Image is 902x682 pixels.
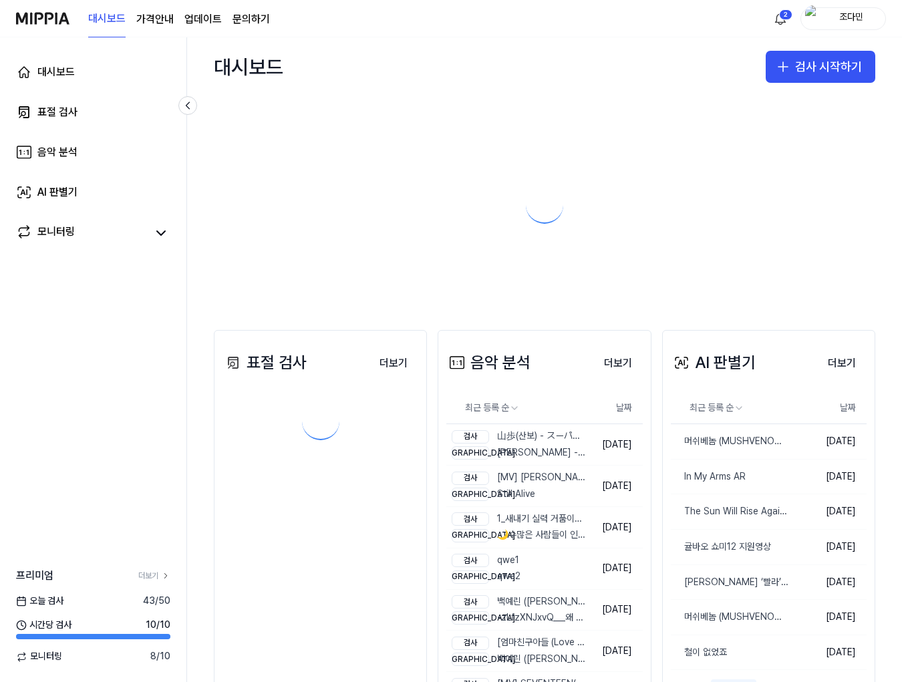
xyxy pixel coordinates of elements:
div: [PERSON_NAME] - [PERSON_NAME]이 불어오는 곳 [가사⧸Lyrics] [452,446,588,460]
img: profile [805,5,821,32]
button: 가격안내 [136,11,174,27]
button: 더보기 [593,350,643,377]
div: 머쉬베놈 (MUSHVENOM) - 돌림판 (feat. 신빠람 이박사) Official MV [671,611,789,624]
a: In My Arms AR [671,460,789,494]
div: [DEMOGRAPHIC_DATA] [452,570,489,584]
button: 검사 시작하기 [766,51,875,83]
td: [DATE] [789,494,867,530]
a: 검사[MV] [PERSON_NAME] - 결혼 행진곡 ｜ [DF FILM] [PERSON_NAME]([PERSON_NAME])[DEMOGRAPHIC_DATA]Still Alive [446,466,591,506]
button: 알림2 [770,8,791,29]
div: 🌙수많은 사람들이 인생곡으로 뽑은 노래 ： Toploader - Dancing in the [452,528,588,542]
span: 프리미엄 [16,568,53,584]
span: 10 / 10 [146,619,170,632]
div: 철이 없었죠 [671,646,727,659]
div: 검사 [452,472,489,485]
a: 모니터링 [16,224,146,242]
span: 시간당 검사 [16,619,71,632]
button: 더보기 [369,350,418,377]
div: 귤바오 쇼미12 지원영상 [671,540,771,554]
td: [DATE] [591,424,643,466]
div: [DEMOGRAPHIC_DATA] [452,488,489,501]
div: qwe1 [452,554,520,567]
td: [DATE] [789,600,867,635]
a: 머쉬베놈 (MUSHVENOM) - 돌림판 (feat. 신빠람 이박사) Official MV [671,600,789,635]
div: [DEMOGRAPHIC_DATA] [452,611,489,625]
td: [DATE] [591,631,643,672]
button: profile조다민 [800,7,886,30]
div: 검사 [452,430,489,444]
div: [MV] [PERSON_NAME] - 결혼 행진곡 ｜ [DF FILM] [PERSON_NAME]([PERSON_NAME]) [452,471,588,484]
a: 검사qwe1[DEMOGRAPHIC_DATA]qwe2 [446,548,591,589]
div: 대시보드 [214,51,283,83]
div: Still Alive [452,488,588,501]
a: 업데이트 [184,11,222,27]
div: 검사 [452,595,489,609]
div: 2 [779,9,792,20]
div: 대시보드 [37,64,75,80]
a: 대시보드 [8,56,178,88]
img: 알림 [772,11,788,27]
a: AI 판별기 [8,176,178,208]
div: AI 판별기 [671,350,756,375]
div: 조다민 [825,11,877,25]
td: [DATE] [789,459,867,494]
a: 머쉬베놈 (MUSHVENOM) - 돌림판 (feat. 신빠람 이박사) Official MV [671,424,789,459]
div: [엄마친구아들 (Love Next Door) OST Part 2] [PERSON_NAME] (HA SUNG WOON) - What are we MV [452,636,588,649]
a: 검사백예린 ([PERSON_NAME]) - '0310' (Official Lyric Video)[DEMOGRAPHIC_DATA]-zLfzXNJxvQ___왜 그렇게 축 처져있는... [446,590,591,631]
div: 검사 [452,554,489,567]
button: 더보기 [817,350,867,377]
div: 백예린 ([PERSON_NAME]) - '0310' (Official Lyric Video) [452,653,588,666]
td: [DATE] [789,424,867,460]
a: 더보기 [593,349,643,377]
a: 검사山歩(산보) - スーパー登山部(슈퍼등산부)[DEMOGRAPHIC_DATA][PERSON_NAME] - [PERSON_NAME]이 불어오는 곳 [가사⧸Lyrics] [446,424,591,465]
th: 날짜 [789,392,867,424]
div: 음악 분석 [37,144,78,160]
div: -zLfzXNJxvQ___왜 그렇게 축 처져있는건데？🔴 Black Gryph0n & Baasik - DAISIES 가사해석⧸팝송추천 [452,611,588,625]
a: 더보기 [817,349,867,377]
div: 山歩(산보) - スーパー登山部(슈퍼등산부) [452,430,588,443]
a: 더보기 [369,349,418,377]
a: 철이 없었죠 [671,635,789,670]
a: 문의하기 [233,11,270,27]
span: 오늘 검사 [16,594,63,608]
div: AI 판별기 [37,184,78,200]
td: [DATE] [591,466,643,507]
div: The Sun Will Rise Again ext v2 [671,505,789,518]
a: 음악 분석 [8,136,178,168]
div: [DEMOGRAPHIC_DATA] [452,653,489,666]
td: [DATE] [789,564,867,600]
span: 모니터링 [16,650,62,663]
td: [DATE] [789,635,867,670]
th: 날짜 [591,392,643,424]
span: 8 / 10 [150,650,170,663]
span: 43 / 50 [143,594,170,608]
td: [DATE] [789,530,867,565]
div: 검사 [452,637,489,650]
div: 표절 검사 [37,104,78,120]
a: 검사1_새내기 실력 거품이라며 언빌리버블_용아연,제니퍼[DEMOGRAPHIC_DATA]🌙수많은 사람들이 인생곡으로 뽑은 노래 ： Toploader - Dancing in the [446,507,591,548]
div: [DEMOGRAPHIC_DATA] [452,446,489,460]
div: 머쉬베놈 (MUSHVENOM) - 돌림판 (feat. 신빠람 이박사) Official MV [671,435,789,448]
td: [DATE] [591,548,643,589]
a: 표절 검사 [8,96,178,128]
div: 표절 검사 [222,350,307,375]
div: [DEMOGRAPHIC_DATA] [452,529,489,542]
a: The Sun Will Rise Again ext v2 [671,494,789,529]
div: [PERSON_NAME] ‘빨라’ 매드무비 (상) [671,576,789,589]
div: In My Arms AR [671,470,746,484]
a: [PERSON_NAME] ‘빨라’ 매드무비 (상) [671,565,789,600]
td: [DATE] [591,506,643,548]
a: 검사[엄마친구아들 (Love Next Door) OST Part 2] [PERSON_NAME] (HA SUNG WOON) - What are we MV[DEMOGRAPHIC_... [446,631,591,671]
div: qwe2 [452,570,520,583]
td: [DATE] [591,589,643,631]
div: 음악 분석 [446,350,531,375]
div: 모니터링 [37,224,75,242]
div: 검사 [452,512,489,526]
a: 대시보드 [88,1,126,37]
a: 더보기 [138,570,170,582]
div: 백예린 ([PERSON_NAME]) - '0310' (Official Lyric Video) [452,595,588,609]
a: 귤바오 쇼미12 지원영상 [671,530,789,564]
div: 1_새내기 실력 거품이라며 언빌리버블_용아연,제니퍼 [452,512,588,526]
